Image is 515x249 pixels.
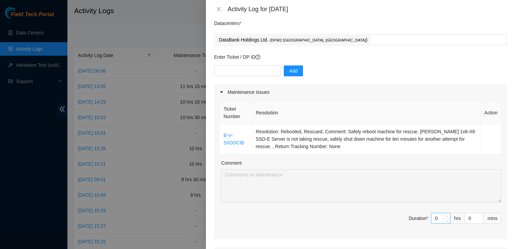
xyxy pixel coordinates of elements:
p: Datacenters [214,16,241,27]
textarea: Comment [221,169,502,202]
span: Add [289,67,298,75]
span: down [445,219,449,223]
div: Activity Log for [DATE] [228,5,507,13]
th: Action [481,102,502,124]
span: question-circle [255,55,260,59]
p: Enter Ticket / DP ID [214,53,507,61]
button: Add [284,65,303,76]
span: close [216,6,221,12]
div: mins [484,213,502,224]
a: B-V-5XDOCIB [223,133,244,145]
th: Resolution [252,102,481,124]
div: Maintenance Issues [214,84,507,100]
th: Ticket Number [220,102,252,124]
button: Close [214,6,223,12]
span: Increase Value [443,213,450,218]
div: Duration [409,215,428,222]
span: up [445,214,449,218]
td: Resolution: Rebooted, Rescued, Comment: Safely reboot machine for rescue, [PERSON_NAME] 1x6-X8 SS... [252,124,481,154]
span: Decrease Value [443,218,450,223]
span: caret-right [219,90,223,94]
span: ( DFW2 [GEOGRAPHIC_DATA], [GEOGRAPHIC_DATA] [270,38,366,42]
label: Comment [221,159,242,167]
div: hrs [451,213,465,224]
p: DataBank Holdings Ltd. ) [219,36,367,44]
